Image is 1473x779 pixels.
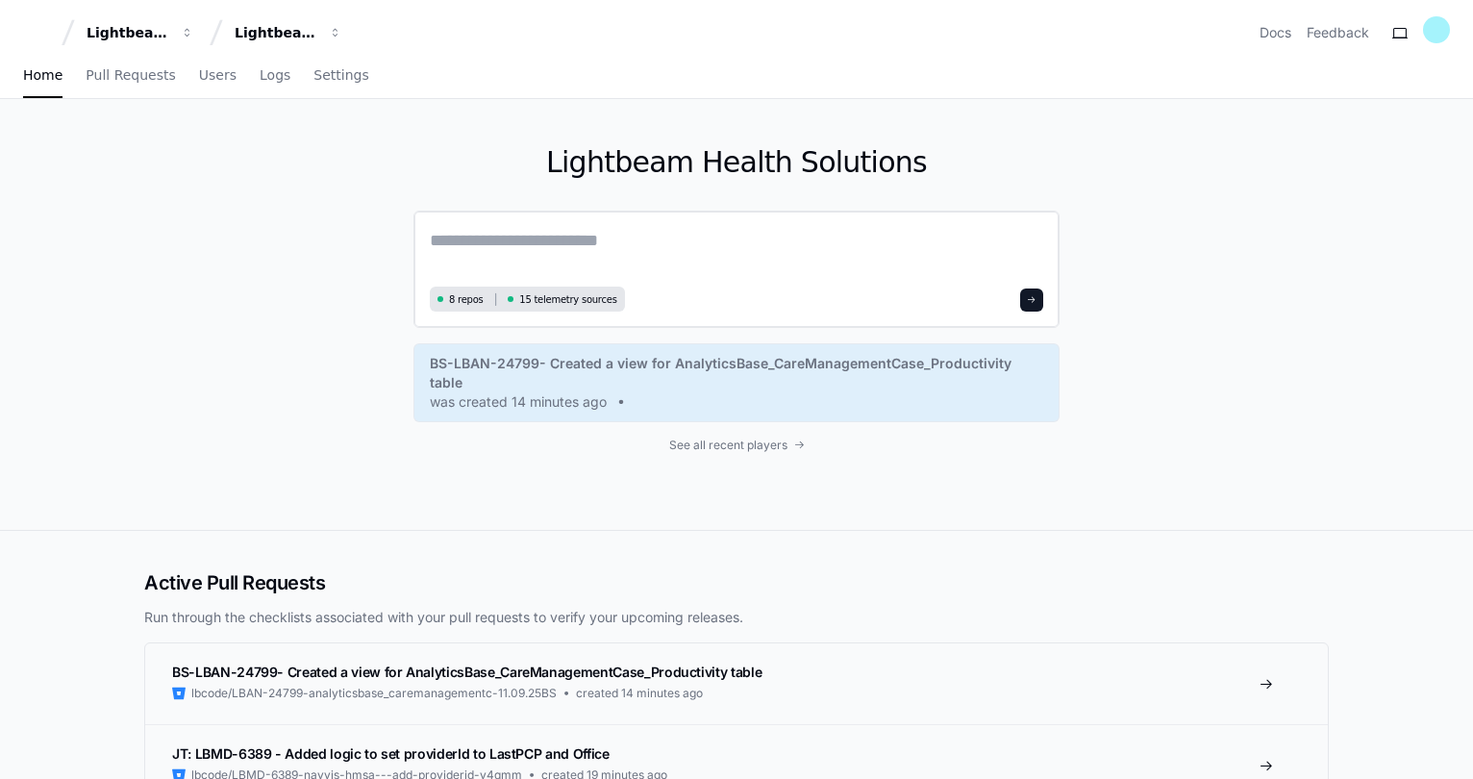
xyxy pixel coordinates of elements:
[86,54,175,98] a: Pull Requests
[23,69,62,81] span: Home
[1307,23,1369,42] button: Feedback
[1260,23,1291,42] a: Docs
[172,664,761,680] span: BS-LBAN-24799- Created a view for AnalyticsBase_CareManagementCase_Productivity table
[313,69,368,81] span: Settings
[260,54,290,98] a: Logs
[430,354,1043,392] span: BS-LBAN-24799- Created a view for AnalyticsBase_CareManagementCase_Productivity table
[145,643,1328,724] a: BS-LBAN-24799- Created a view for AnalyticsBase_CareManagementCase_Productivity tablelbcode/LBAN-...
[260,69,290,81] span: Logs
[172,745,610,762] span: JT: LBMD-6389 - Added logic to set providerId to LastPCP and Office
[227,15,350,50] button: Lightbeam Health Solutions
[87,23,169,42] div: Lightbeam Health
[86,69,175,81] span: Pull Requests
[191,686,557,701] span: lbcode/LBAN-24799-analyticsbase_caremanagementc-11.09.25BS
[669,438,787,453] span: See all recent players
[519,292,616,307] span: 15 telemetry sources
[430,354,1043,412] a: BS-LBAN-24799- Created a view for AnalyticsBase_CareManagementCase_Productivity tablewas created ...
[144,569,1329,596] h2: Active Pull Requests
[23,54,62,98] a: Home
[199,54,237,98] a: Users
[199,69,237,81] span: Users
[430,392,607,412] span: was created 14 minutes ago
[576,686,703,701] span: created 14 minutes ago
[413,145,1060,180] h1: Lightbeam Health Solutions
[413,438,1060,453] a: See all recent players
[79,15,202,50] button: Lightbeam Health
[235,23,317,42] div: Lightbeam Health Solutions
[144,608,1329,627] p: Run through the checklists associated with your pull requests to verify your upcoming releases.
[449,292,484,307] span: 8 repos
[313,54,368,98] a: Settings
